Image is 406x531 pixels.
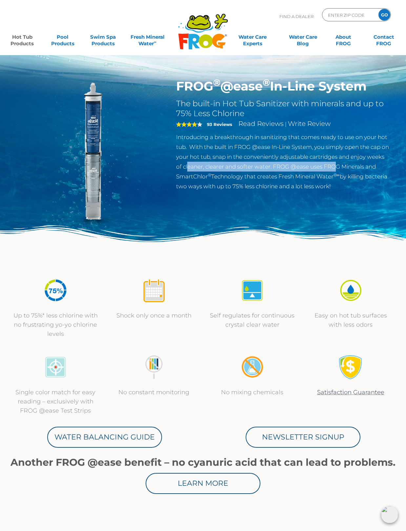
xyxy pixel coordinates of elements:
[13,388,98,415] p: Single color match for easy reading – exclusively with FROG @ease Test Strips
[338,278,363,303] img: icon-atease-easy-on
[13,311,98,338] p: Up to 75%* less chlorine with no frustrating yo-yo chlorine levels
[334,173,340,177] sup: ®∞
[246,427,360,448] a: Newsletter Signup
[210,311,295,329] p: Self regulates for continuous crystal clear water
[288,120,331,128] a: Write Review
[111,388,196,397] p: No constant monitoring
[287,31,319,44] a: Water CareBlog
[142,355,166,379] img: no-constant-monitoring1
[285,121,287,127] span: |
[154,40,156,44] sup: ∞
[43,278,68,303] img: icon-atease-75percent-less
[327,10,372,20] input: Zip Code Form
[128,31,167,44] a: Fresh MineralWater∞
[47,31,78,44] a: PoolProducts
[317,389,384,396] a: Satisfaction Guarantee
[240,355,265,379] img: no-mixing1
[338,355,363,379] img: Satisfaction Guarantee Icon
[207,122,232,127] strong: 93 Reviews
[176,132,390,191] p: Introducing a breakthrough in sanitizing that comes ready to use on your hot tub. With the built ...
[328,31,359,44] a: AboutFROG
[378,9,390,21] input: GO
[381,506,398,523] img: openIcon
[308,311,393,329] p: Easy on hot tub surfaces with less odors
[47,427,162,448] a: Water Balancing Guide
[213,77,220,88] sup: ®
[368,31,399,44] a: ContactFROG
[176,122,197,127] span: 4
[16,79,166,229] img: inline-system.png
[6,457,400,468] h1: Another FROG @ease benefit – no cyanuric acid that can lead to problems.
[227,31,278,44] a: Water CareExperts
[146,473,260,494] a: Learn More
[210,388,295,397] p: No mixing chemicals
[238,120,284,128] a: Read Reviews
[176,79,390,94] h1: FROG @ease In-Line System
[176,99,390,118] h2: The built-in Hot Tub Sanitizer with minerals and up to 75% Less Chlorine
[43,355,68,379] img: icon-atease-color-match
[263,77,270,88] sup: ®
[208,173,211,177] sup: ®
[111,311,196,320] p: Shock only once a month
[142,278,166,303] img: icon-atease-shock-once
[279,8,314,25] p: Find A Dealer
[87,31,119,44] a: Swim SpaProducts
[7,31,38,44] a: Hot TubProducts
[240,278,265,303] img: icon-atease-self-regulates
